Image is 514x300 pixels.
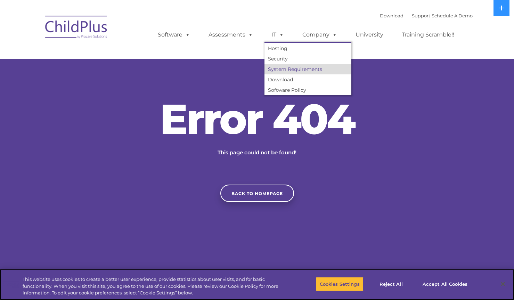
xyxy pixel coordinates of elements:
[419,277,471,291] button: Accept All Cookies
[153,98,361,140] h2: Error 404
[23,276,283,297] div: This website uses cookies to create a better user experience, provide statistics about user visit...
[369,277,413,291] button: Reject All
[349,28,390,42] a: University
[380,13,403,18] a: Download
[184,148,330,157] p: This page could not be found!
[316,277,364,291] button: Cookies Settings
[220,185,294,202] a: Back to homepage
[432,13,473,18] a: Schedule A Demo
[295,28,344,42] a: Company
[395,28,461,42] a: Training Scramble!!
[264,64,351,74] a: System Requirements
[264,43,351,54] a: Hosting
[380,13,473,18] font: |
[264,74,351,85] a: Download
[151,28,197,42] a: Software
[264,28,291,42] a: IT
[412,13,430,18] a: Support
[42,11,111,46] img: ChildPlus by Procare Solutions
[264,54,351,64] a: Security
[202,28,260,42] a: Assessments
[264,85,351,95] a: Software Policy
[495,276,511,292] button: Close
